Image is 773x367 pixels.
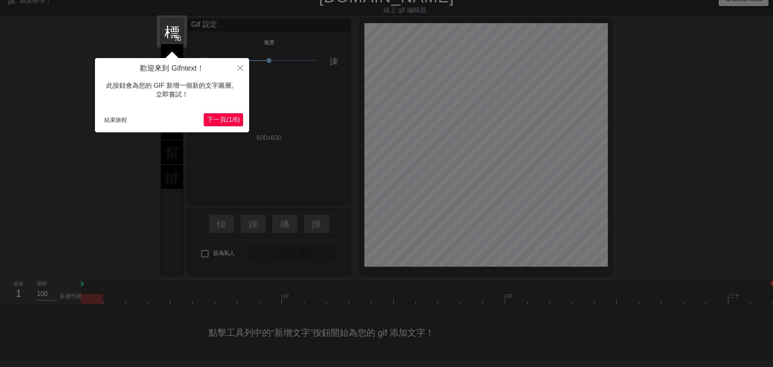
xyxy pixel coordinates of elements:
[232,116,234,123] font: /
[104,117,127,123] font: 結束旅程
[101,114,130,126] button: 結束旅程
[140,64,204,72] font: 歡迎來到 Gifntext！
[231,58,249,77] button: 關閉
[234,116,238,123] font: 6
[228,116,232,123] font: 1
[226,116,228,123] font: (
[238,116,240,123] font: )
[204,113,243,126] button: 下一個
[101,64,243,73] h4: 歡迎來到 Gifntext！
[106,82,238,98] font: 此按鈕會為您的 GIF 新增一個新的文字圖層。立即嘗試！
[207,116,226,123] font: 下一頁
